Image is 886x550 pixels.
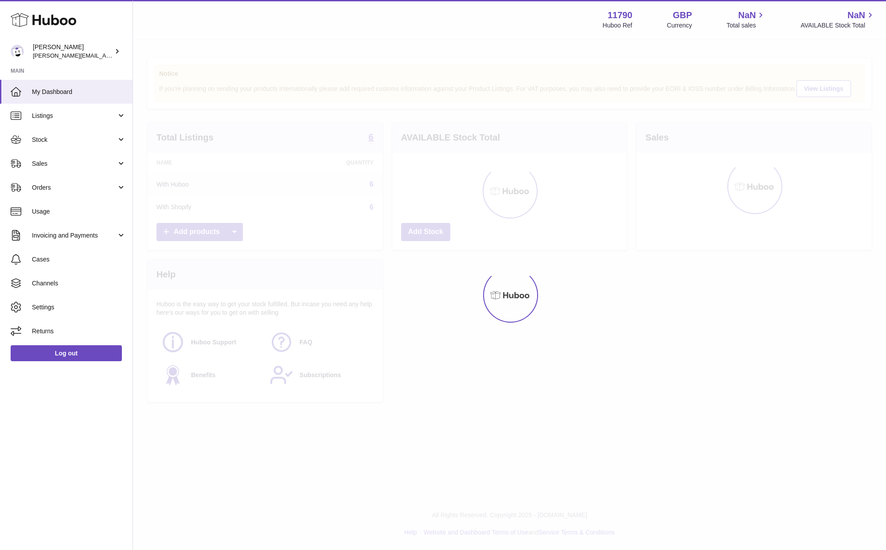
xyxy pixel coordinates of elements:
div: [PERSON_NAME] [33,43,113,60]
a: Log out [11,345,122,361]
span: Total sales [726,21,766,30]
span: Settings [32,303,126,312]
span: My Dashboard [32,88,126,96]
span: Usage [32,207,126,216]
span: Channels [32,279,126,288]
div: Currency [667,21,692,30]
span: AVAILABLE Stock Total [800,21,875,30]
strong: GBP [673,9,692,21]
span: NaN [847,9,865,21]
span: [PERSON_NAME][EMAIL_ADDRESS][DOMAIN_NAME] [33,52,178,59]
span: Returns [32,327,126,335]
img: alain@provence-wine.com [11,45,24,58]
div: Huboo Ref [603,21,632,30]
span: Stock [32,136,117,144]
span: Sales [32,160,117,168]
a: NaN AVAILABLE Stock Total [800,9,875,30]
span: NaN [738,9,756,21]
span: Cases [32,255,126,264]
span: Listings [32,112,117,120]
a: NaN Total sales [726,9,766,30]
strong: 11790 [608,9,632,21]
span: Invoicing and Payments [32,231,117,240]
span: Orders [32,183,117,192]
